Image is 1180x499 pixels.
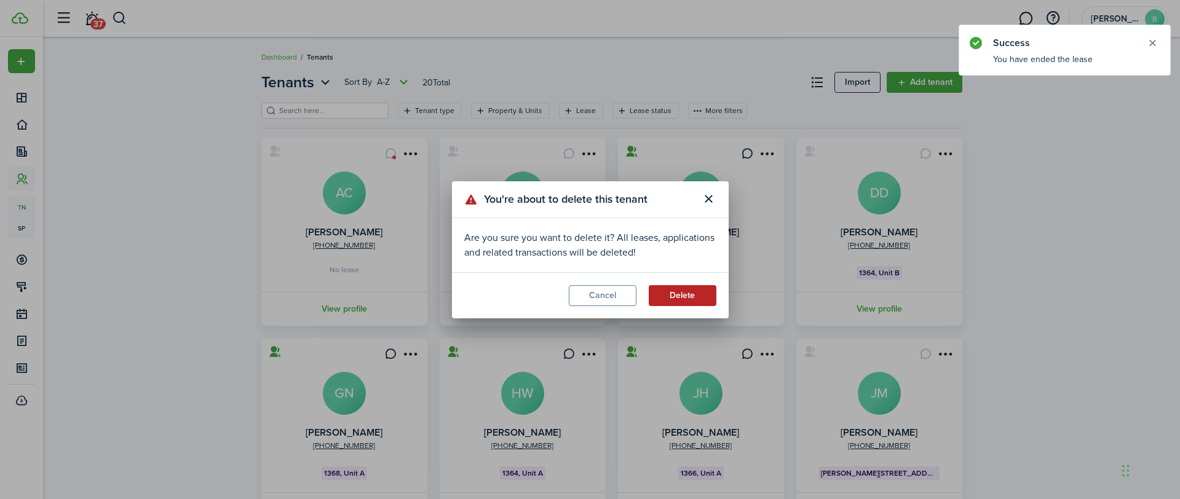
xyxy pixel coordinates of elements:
div: Drag [1122,452,1130,489]
notify-body: You have ended the lease [959,53,1170,75]
span: You're about to delete this tenant [484,191,647,208]
notify-title: Success [993,36,1134,50]
button: Close modal [699,189,719,210]
button: Close notify [1144,34,1161,52]
button: Cancel [569,285,636,306]
button: Delete [649,285,716,306]
iframe: Chat Widget [969,366,1180,499]
div: Are you sure you want to delete it? All leases, applications and related transactions will be del... [464,230,716,260]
